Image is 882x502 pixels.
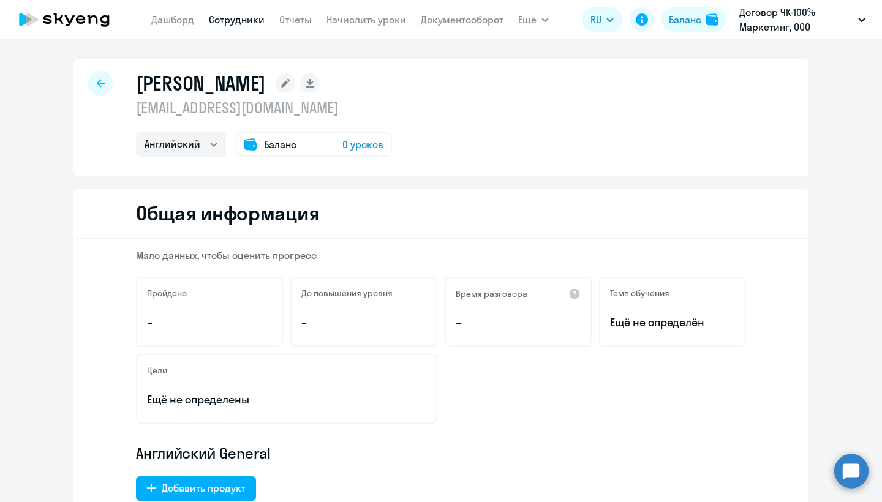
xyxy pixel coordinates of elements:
[264,137,296,152] span: Баланс
[733,5,872,34] button: Договор ЧК-100% Маркетинг, ООО "САУФМЕДИА МАРКЕТИНГ"
[421,13,503,26] a: Документооборот
[610,315,735,331] span: Ещё не определён
[739,5,853,34] p: Договор ЧК-100% Маркетинг, ООО "САУФМЕДИА МАРКЕТИНГ"
[301,315,426,331] p: –
[326,13,406,26] a: Начислить уроки
[136,201,319,225] h2: Общая информация
[147,315,272,331] p: –
[147,288,187,299] h5: Пройдено
[136,71,266,96] h1: [PERSON_NAME]
[151,13,194,26] a: Дашборд
[209,13,265,26] a: Сотрудники
[706,13,718,26] img: balance
[518,7,549,32] button: Ещё
[342,137,383,152] span: 0 уроков
[279,13,312,26] a: Отчеты
[661,7,726,32] button: Балансbalance
[518,12,537,27] span: Ещё
[162,481,245,495] div: Добавить продукт
[456,288,527,299] h5: Время разговора
[669,12,701,27] div: Баланс
[456,315,581,331] p: –
[136,476,256,501] button: Добавить продукт
[301,288,393,299] h5: До повышения уровня
[136,443,271,463] span: Английский General
[610,288,669,299] h5: Темп обучения
[147,392,426,408] p: Ещё не определены
[136,98,392,118] p: [EMAIL_ADDRESS][DOMAIN_NAME]
[136,249,746,262] p: Мало данных, чтобы оценить прогресс
[147,365,167,376] h5: Цели
[590,12,601,27] span: RU
[582,7,622,32] button: RU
